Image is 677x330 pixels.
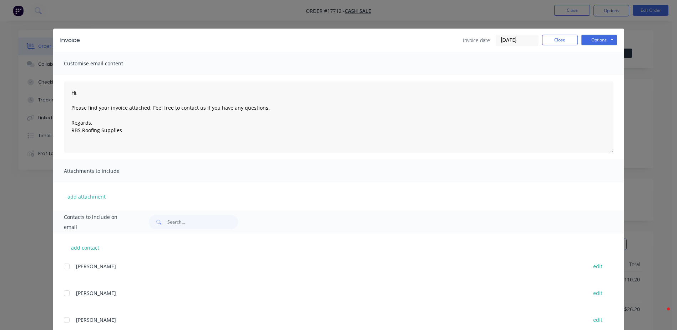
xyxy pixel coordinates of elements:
button: edit [589,261,607,271]
button: edit [589,315,607,325]
button: edit [589,288,607,298]
span: Attachments to include [64,166,142,176]
iframe: Intercom live chat [653,306,670,323]
span: Contacts to include on email [64,212,131,232]
input: Search... [167,215,238,229]
span: Customise email content [64,59,142,69]
button: add attachment [64,191,109,202]
button: add contact [64,242,107,253]
div: Invoice [60,36,80,45]
button: Close [542,35,578,45]
span: [PERSON_NAME] [76,316,116,323]
textarea: Hi, Please find your invoice attached. Feel free to contact us if you have any questions. Regards... [64,81,613,153]
span: Invoice date [463,36,490,44]
span: [PERSON_NAME] [76,263,116,270]
button: Options [581,35,617,45]
span: [PERSON_NAME] [76,290,116,296]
